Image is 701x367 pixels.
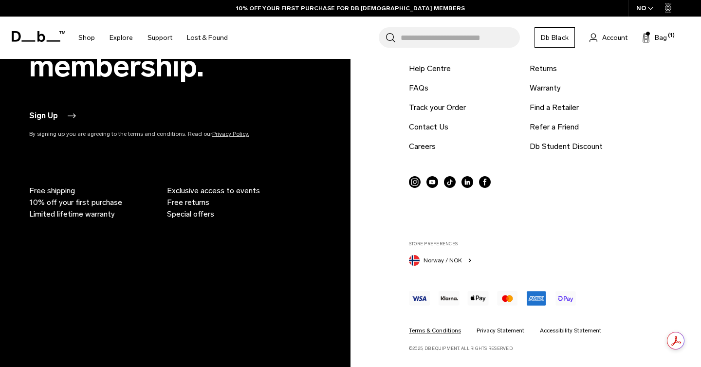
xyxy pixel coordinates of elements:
[655,33,667,43] span: Bag
[424,256,462,265] span: Norway / NOK
[409,255,420,266] img: Norway
[167,208,214,220] span: Special offers
[477,326,524,335] a: Privacy Statement
[530,141,603,152] a: Db Student Discount
[29,197,122,208] span: 10% off your first purchase
[530,102,579,113] a: Find a Retailer
[409,240,677,247] label: Store Preferences
[590,32,627,43] a: Account
[167,197,209,208] span: Free returns
[29,129,292,138] p: By signing up you are agreeing to the terms and conditions. Read our
[409,82,428,94] a: FAQs
[409,121,448,133] a: Contact Us
[167,185,260,197] span: Exclusive access to events
[530,63,557,74] a: Returns
[71,17,235,59] nav: Main Navigation
[535,27,575,48] a: Db Black
[409,326,461,335] a: Terms & Conditions
[187,20,228,55] a: Lost & Found
[29,110,77,122] button: Sign Up
[212,130,249,137] a: Privacy Policy.
[110,20,133,55] a: Explore
[642,32,667,43] button: Bag (1)
[29,185,75,197] span: Free shipping
[530,82,561,94] a: Warranty
[540,326,601,335] a: Accessibility Statement
[602,33,627,43] span: Account
[409,102,466,113] a: Track your Order
[29,208,115,220] span: Limited lifetime warranty
[148,20,172,55] a: Support
[668,32,675,40] span: (1)
[409,253,474,266] button: Norway Norway / NOK
[409,141,436,152] a: Careers
[236,4,465,13] a: 10% OFF YOUR FIRST PURCHASE FOR DB [DEMOGRAPHIC_DATA] MEMBERS
[78,20,95,55] a: Shop
[409,63,451,74] a: Help Centre
[530,121,579,133] a: Refer a Friend
[409,341,677,352] p: ©2025, Db Equipment. All rights reserved.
